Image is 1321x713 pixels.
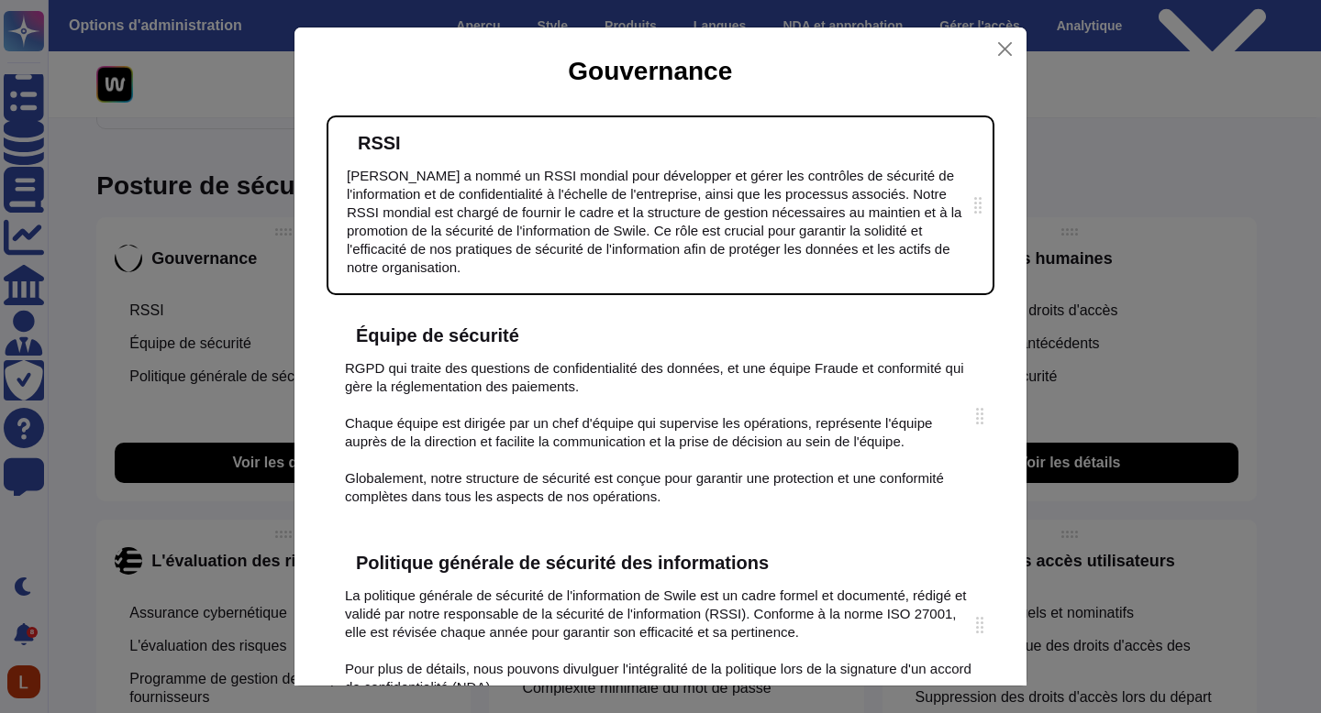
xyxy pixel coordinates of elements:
font: Globalement, notre structure de sécurité est conçue pour garantir une protection et une conformit... [345,470,948,504]
font: Pour plus de détails, nous pouvons divulguer l'intégralité de la politique lors de la signature d... [345,661,975,695]
font: Gouvernance [568,57,732,85]
font: Politique générale de sécurité des informations [356,553,769,573]
font: Nous disposons également d'équipes spécialisées, notamment une équipe Données juridiques et RGPD ... [345,342,968,394]
font: Équipe de sécurité [356,325,519,346]
font: La politique générale de sécurité de l'information de Swile est un cadre formel et documenté, réd... [345,587,971,640]
font: [PERSON_NAME] a nommé un RSSI mondial pour développer et gérer les contrôles de sécurité de l'inf... [347,168,966,275]
font: Chaque équipe est dirigée par un chef d'équipe qui supervise les opérations, représente l'équipe ... [345,415,937,449]
button: Fermer [992,35,1019,63]
font: RSSI [358,133,401,153]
